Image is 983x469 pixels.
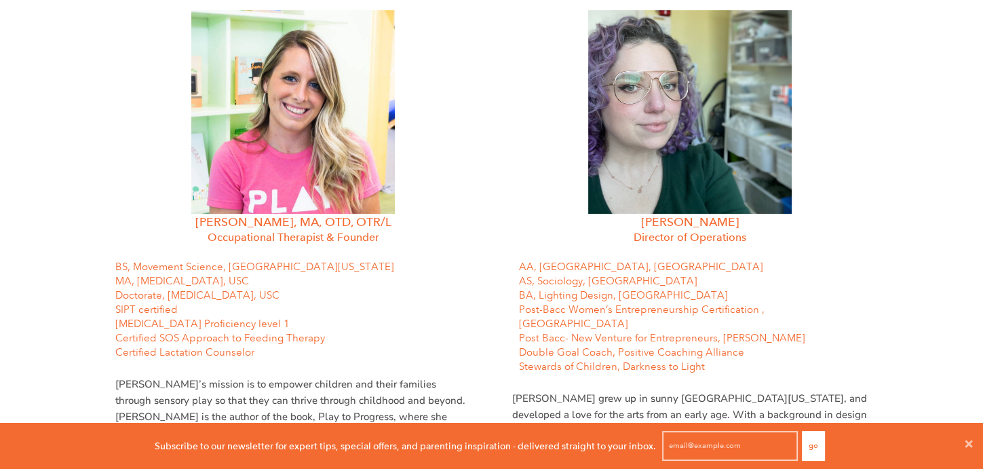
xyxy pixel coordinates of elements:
h3: [PERSON_NAME], MA, OTD, OTR/L [115,214,471,231]
p: Subscribe to our newsletter for expert tips, special offers, and parenting inspiration - delivere... [155,438,656,453]
input: email@example.com [662,431,798,461]
span: Certified SOS Approach to Feeding Therapy [115,332,325,344]
font: AA, [GEOGRAPHIC_DATA], [GEOGRAPHIC_DATA] [519,261,763,273]
span: Certified Lactation Counselor [115,346,254,358]
font: BS, Movement Science, [GEOGRAPHIC_DATA][US_STATE] [115,261,394,273]
h3: [PERSON_NAME] [512,214,868,231]
h4: Director of Operations [512,230,868,245]
span: Double Goal Coach, Positive Coaching Alliance [519,346,744,358]
h4: Occupational Therapist & Founder [115,230,471,245]
font: Doctorate, [MEDICAL_DATA], USC [115,289,280,301]
font: Post-Bacc Women’s Entrepreneurship Certification , [GEOGRAPHIC_DATA] [519,303,765,330]
font: [MEDICAL_DATA] Proficiency level 1 [115,318,290,330]
button: Go [802,431,825,461]
font: MA, [MEDICAL_DATA], USC [115,275,249,287]
font: SIPT certified [115,303,178,316]
font: Post Bacc- New Venture for Entrepreneurs, [PERSON_NAME] [519,332,805,344]
span: Stewards of Children, Darkness to Light [519,360,705,373]
font: BA, Lighting Design, [GEOGRAPHIC_DATA] [519,289,728,301]
font: AS, Sociology, [GEOGRAPHIC_DATA] [519,275,697,287]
